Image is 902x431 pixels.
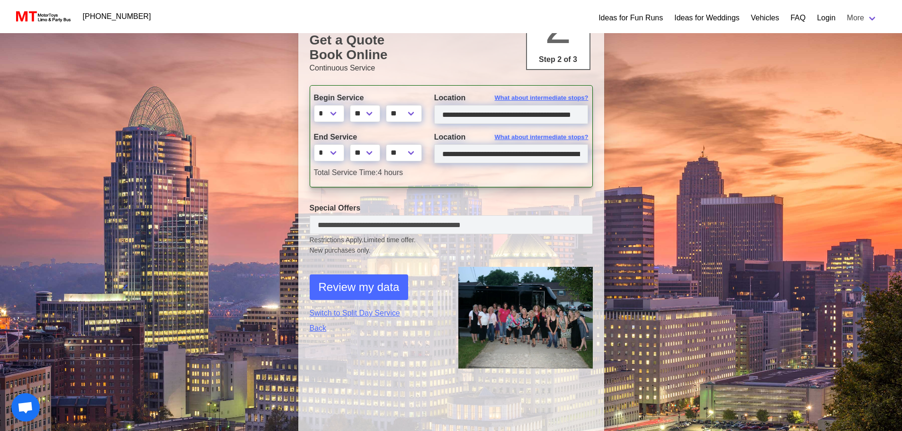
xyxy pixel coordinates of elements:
[434,133,466,141] span: Location
[11,393,40,422] a: Open chat
[310,62,593,74] p: Continuous Service
[531,54,586,65] p: Step 2 of 3
[458,267,593,368] img: 1.png
[434,94,466,102] span: Location
[364,235,416,245] span: Limited time offer.
[790,12,805,24] a: FAQ
[598,12,663,24] a: Ideas for Fun Runs
[77,7,157,26] a: [PHONE_NUMBER]
[314,168,378,176] span: Total Service Time:
[495,132,589,142] span: What about intermediate stops?
[751,12,779,24] a: Vehicles
[310,246,593,255] span: New purchases only.
[314,132,420,143] label: End Service
[310,236,593,255] small: Restrictions Apply.
[495,93,589,103] span: What about intermediate stops?
[841,9,883,27] a: More
[674,12,740,24] a: Ideas for Weddings
[307,167,596,178] div: 4 hours
[319,279,400,296] span: Review my data
[310,33,593,62] h1: Get a Quote Book Online
[310,274,409,300] button: Review my data
[817,12,835,24] a: Login
[310,202,593,214] label: Special Offers
[314,92,420,104] label: Begin Service
[310,308,444,319] a: Switch to Split Day Service
[310,323,444,334] a: Back
[13,10,71,23] img: MotorToys Logo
